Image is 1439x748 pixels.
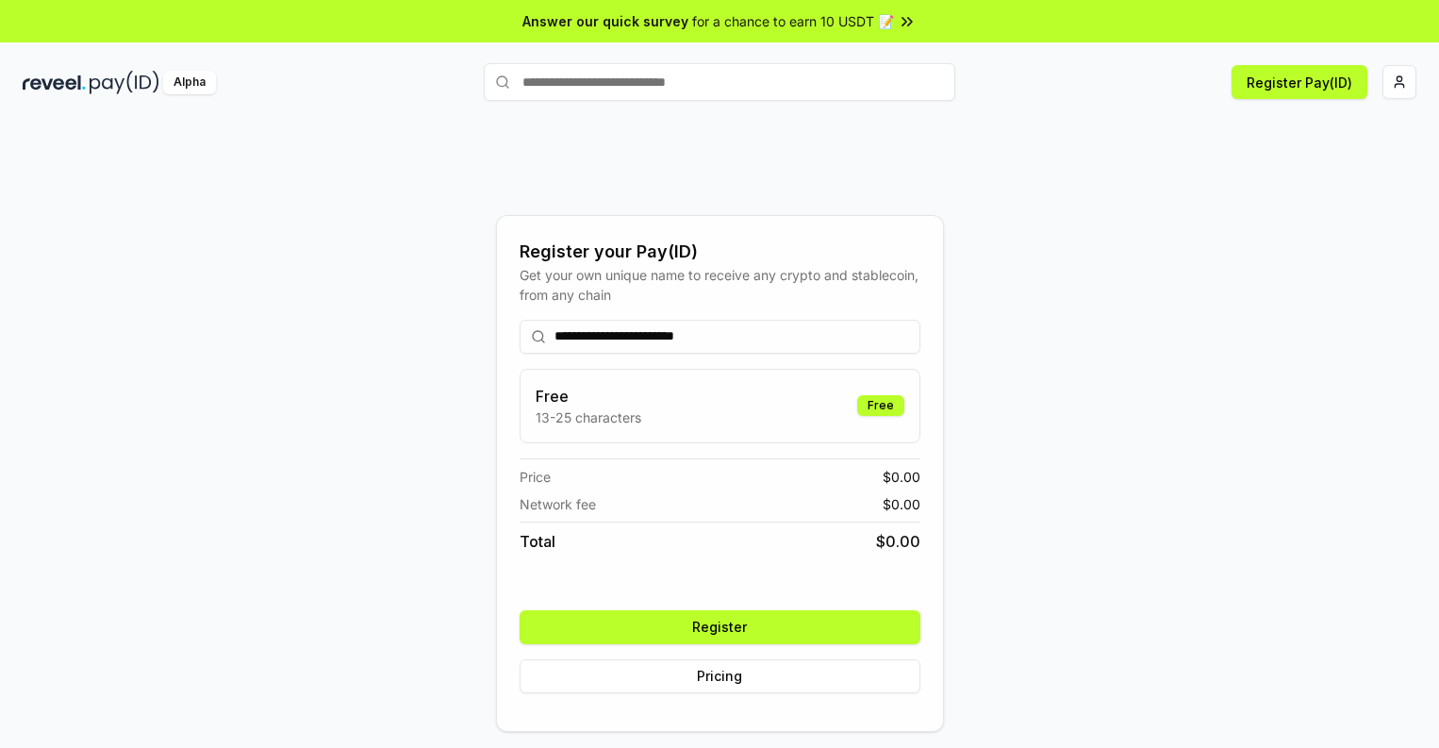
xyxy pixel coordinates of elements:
[520,467,551,487] span: Price
[23,71,86,94] img: reveel_dark
[883,467,920,487] span: $ 0.00
[163,71,216,94] div: Alpha
[520,494,596,514] span: Network fee
[536,407,641,427] p: 13-25 characters
[692,11,894,31] span: for a chance to earn 10 USDT 📝
[536,385,641,407] h3: Free
[90,71,159,94] img: pay_id
[520,530,555,553] span: Total
[883,494,920,514] span: $ 0.00
[876,530,920,553] span: $ 0.00
[857,395,904,416] div: Free
[520,610,920,644] button: Register
[522,11,688,31] span: Answer our quick survey
[520,659,920,693] button: Pricing
[520,239,920,265] div: Register your Pay(ID)
[1232,65,1367,99] button: Register Pay(ID)
[520,265,920,305] div: Get your own unique name to receive any crypto and stablecoin, from any chain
